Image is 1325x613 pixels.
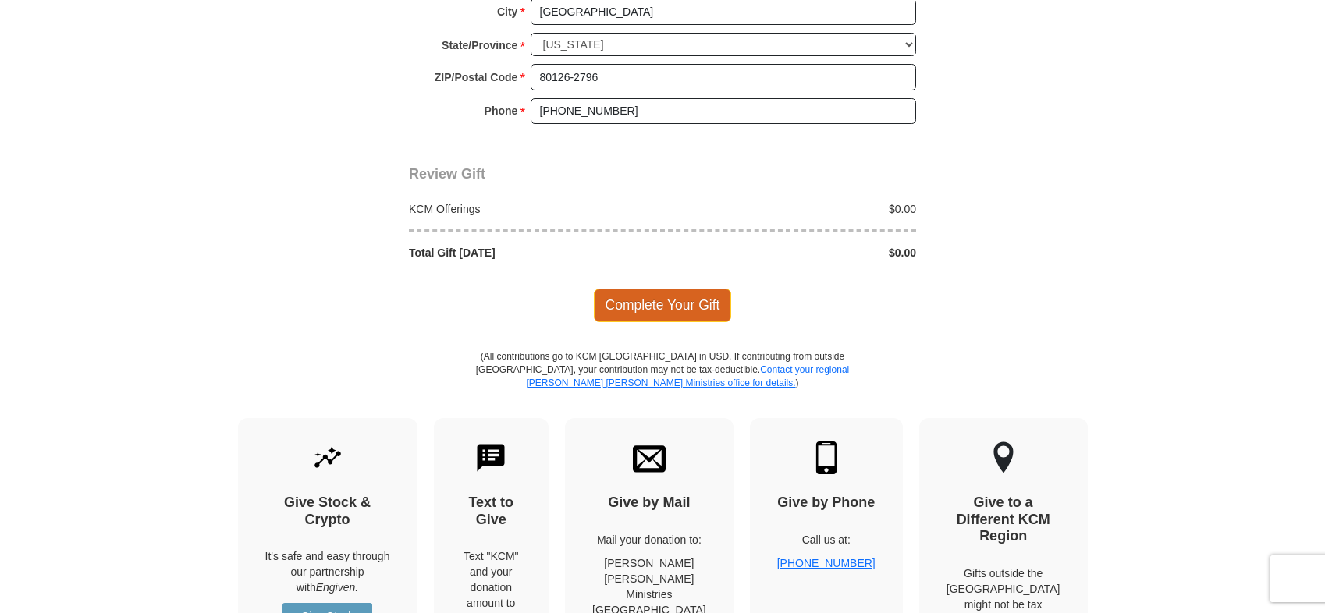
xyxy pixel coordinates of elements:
[316,581,358,594] i: Engiven.
[594,289,732,321] span: Complete Your Gift
[442,34,517,56] strong: State/Province
[265,494,390,528] h4: Give Stock & Crypto
[777,494,876,512] h4: Give by Phone
[497,1,517,23] strong: City
[633,441,666,474] img: envelope.svg
[662,245,925,260] div: $0.00
[474,441,507,474] img: text-to-give.svg
[485,100,518,122] strong: Phone
[265,548,390,595] p: It's safe and easy through our partnership with
[592,532,706,547] p: Mail your donation to:
[947,494,1060,545] h4: Give to a Different KCM Region
[592,494,706,512] h4: Give by Mail
[662,201,925,217] div: $0.00
[475,350,850,418] p: (All contributions go to KCM [GEOGRAPHIC_DATA] in USD. If contributing from outside [GEOGRAPHIC_D...
[777,557,876,569] a: [PHONE_NUMBER]
[526,364,849,388] a: Contact your regional [PERSON_NAME] [PERSON_NAME] Ministries office for details.
[401,201,663,217] div: KCM Offerings
[993,441,1014,474] img: other-region
[401,245,663,260] div: Total Gift [DATE]
[777,532,876,547] p: Call us at:
[409,166,485,182] span: Review Gift
[461,494,522,528] h4: Text to Give
[435,66,518,88] strong: ZIP/Postal Code
[810,441,843,474] img: mobile.svg
[311,441,344,474] img: give-by-stock.svg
